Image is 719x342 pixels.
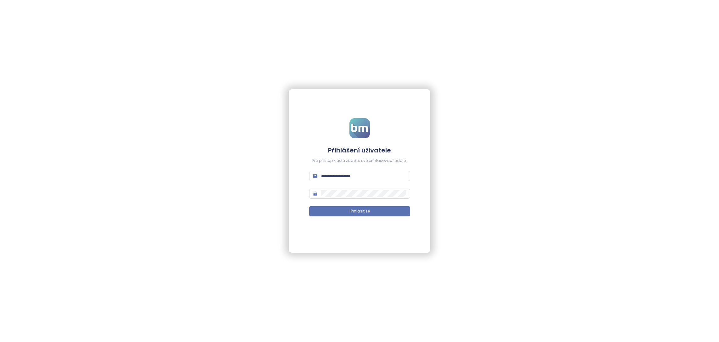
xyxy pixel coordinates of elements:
[313,174,317,178] span: mail
[309,206,410,216] button: Přihlásit se
[313,191,317,196] span: lock
[309,146,410,155] h4: Přihlášení uživatele
[309,158,410,164] div: Pro přístup k účtu zadejte své přihlašovací údaje.
[349,118,370,138] img: logo
[349,208,370,214] span: Přihlásit se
